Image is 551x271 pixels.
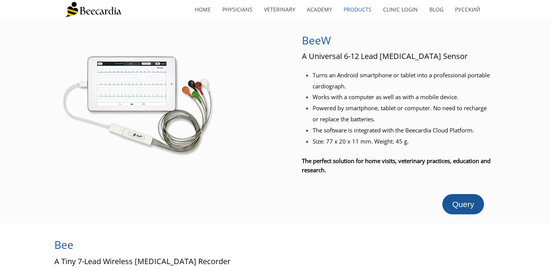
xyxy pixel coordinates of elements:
[189,1,217,18] a: home
[313,126,474,134] span: The software is integrated with the Beecardia Cloud Platform.
[313,137,409,145] span: Size: 77 x 20 x 11 mm. Weight: 45 g.
[302,157,491,174] span: The perfect solution for home visits, veterinary practices, education and research.
[313,71,490,90] span: Turns an Android smartphone or tablet into a professional portable cardiograph.
[338,1,377,18] a: Products
[302,33,331,47] span: BeeW
[65,2,121,17] img: Beecardia
[54,256,230,266] span: A Tiny 7-Lead Wireless [MEDICAL_DATA] Recorder
[442,194,484,214] a: Query
[377,1,424,18] a: Clinic Login
[424,1,449,18] a: Blog
[54,237,73,252] span: Bee
[313,93,458,101] span: Works with a computer as well as with a mobile device.
[217,1,258,18] a: Physicians
[258,1,301,18] a: Veterinary
[449,1,486,18] a: Русский
[313,104,487,123] span: Powered by smartphone, tablet or computer. No need to recharge or replace the batteries.
[301,1,338,18] a: Academy
[452,200,474,209] span: Query
[302,51,468,61] span: A Universal 6-12 Lead [MEDICAL_DATA] Sensor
